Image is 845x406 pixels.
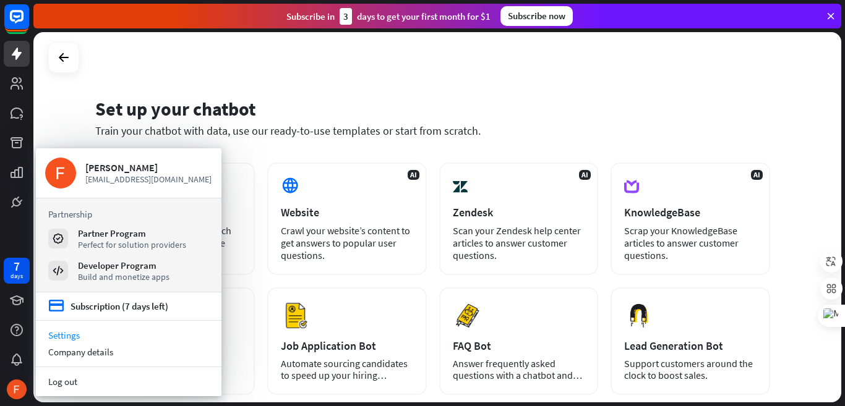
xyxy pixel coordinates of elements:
div: Perfect for solution providers [78,239,186,250]
div: Website [281,205,413,219]
span: AI [579,170,591,180]
div: Job Application Bot [281,339,413,353]
div: Crawl your website’s content to get answers to popular user questions. [281,224,413,261]
a: 7 days [4,258,30,284]
div: Set up your chatbot [95,97,770,121]
div: Support customers around the clock to boost sales. [624,358,757,381]
div: Scan your Zendesk help center articles to answer customer questions. [453,224,585,261]
div: KnowledgeBase [624,205,757,219]
div: Subscribe now [500,6,573,26]
div: Subscribe in days to get your first month for $1 [286,8,491,25]
div: Zendesk [453,205,585,219]
div: Company details [36,344,221,360]
a: credit_card Subscription (7 days left) [48,298,168,314]
div: Lead Generation Bot [624,339,757,353]
div: 3 [340,8,352,25]
div: Answer frequently asked questions with a chatbot and save your time. [453,358,585,381]
div: [PERSON_NAME] [85,161,212,174]
div: Scrap your KnowledgeBase articles to answer customer questions. [624,224,757,261]
button: Open LiveChat chat widget [10,5,47,42]
i: credit_card [48,298,64,314]
div: Build and monetize apps [78,271,169,282]
div: 7 [14,261,20,272]
a: [PERSON_NAME] [EMAIL_ADDRESS][DOMAIN_NAME] [45,158,212,188]
div: Subscription (7 days left) [71,300,168,312]
h3: Partnership [48,208,209,220]
div: FAQ Bot [453,339,585,353]
div: Partner Program [78,227,186,239]
div: Automate sourcing candidates to speed up your hiring process. [281,358,413,381]
span: AI [408,170,419,180]
div: Train your chatbot with data, use our ready-to-use templates or start from scratch. [95,124,770,138]
span: AI [751,170,763,180]
a: Partner Program Perfect for solution providers [48,227,209,250]
div: Developer Program [78,260,169,271]
a: Developer Program Build and monetize apps [48,260,209,282]
span: [EMAIL_ADDRESS][DOMAIN_NAME] [85,174,212,185]
a: Settings [36,327,221,344]
a: Log out [36,373,221,390]
div: days [11,272,23,281]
